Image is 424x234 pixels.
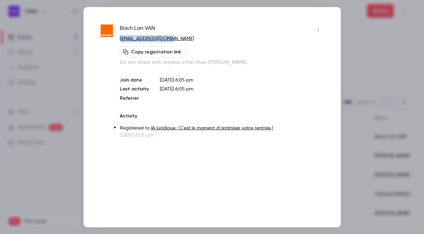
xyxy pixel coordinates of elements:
img: orange.fr [101,25,113,37]
a: IA juridique : C'est le moment d'optimiser votre rentrée ! [151,125,273,130]
p: Do not share with anyone other than [PERSON_NAME] [120,59,323,65]
p: Last activity [120,85,149,93]
p: [DATE] 6:05 pm [120,132,323,138]
button: Copy registration link [120,46,185,57]
p: Referrer [120,95,149,101]
a: [EMAIL_ADDRESS][DOMAIN_NAME] [120,36,194,41]
p: Join date [120,76,149,83]
span: Bach Lan VAN [120,24,155,35]
p: [DATE] 6:05 pm [160,76,323,83]
p: Registered to [120,124,323,132]
span: [DATE] 6:05 pm [160,86,193,91]
p: Activity [120,112,323,119]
